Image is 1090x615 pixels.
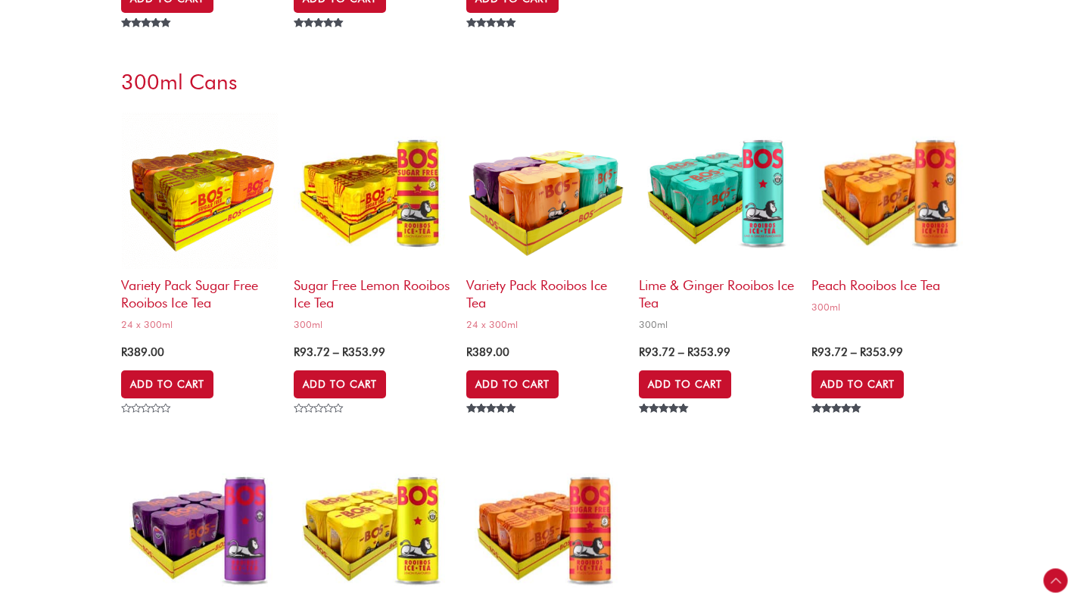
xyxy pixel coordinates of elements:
img: Peach Rooibos Ice Tea [811,111,969,269]
img: Sugar Free Peach Rooibos Ice Tea [466,448,624,606]
span: Rated out of 5 [294,18,346,62]
bdi: 353.99 [860,345,903,359]
span: R [860,345,866,359]
span: – [678,345,684,359]
a: Lime & Ginger Rooibos Ice Tea300ml [639,111,796,336]
span: Rated out of 5 [639,404,691,448]
span: 300ml [811,301,969,314]
a: Variety Pack Rooibos Ice Tea24 x 300ml [466,111,624,336]
a: Peach Rooibos Ice Tea300ml [811,111,969,319]
span: Rated out of 5 [466,18,519,62]
span: R [342,345,348,359]
bdi: 389.00 [466,345,509,359]
a: Variety Pack Sugar Free Rooibos Ice Tea24 x 300ml [121,111,279,336]
span: Rated out of 5 [811,404,864,448]
img: Variety Pack Rooibos Ice Tea [466,111,624,269]
a: Select options for “Peach Rooibos Ice Tea” [811,370,904,398]
span: 24 x 300ml [121,318,279,331]
span: 300ml [639,318,796,331]
span: R [121,345,127,359]
bdi: 93.72 [639,345,675,359]
h2: Sugar Free Lemon Rooibos Ice Tea [294,269,451,312]
h2: Variety Pack Sugar Free Rooibos Ice Tea [121,269,279,312]
span: 300ml [294,318,451,331]
bdi: 389.00 [121,345,164,359]
h3: 300ml Cans [121,68,969,95]
h2: Lime & Ginger Rooibos Ice Tea [639,269,796,312]
h2: Variety Pack Rooibos Ice Tea [466,269,624,312]
bdi: 93.72 [294,345,330,359]
span: – [333,345,339,359]
span: – [851,345,857,359]
img: sugar free lemon rooibos ice tea [294,111,451,269]
span: R [294,345,300,359]
a: Select options for “Lime & Ginger Rooibos Ice Tea” [639,370,731,398]
bdi: 353.99 [687,345,730,359]
a: Add to cart: “Variety Pack Rooibos Ice Tea” [466,370,559,398]
a: Select options for “Sugar Free Lemon Rooibos Ice Tea” [294,370,386,398]
span: Rated out of 5 [121,18,173,62]
span: Rated out of 5 [466,404,519,448]
img: variety pack sugar free rooibos ice tea [121,111,279,269]
h2: Peach Rooibos Ice Tea [811,269,969,294]
img: Lime & Ginger Rooibos Ice Tea [639,111,796,269]
span: R [687,345,693,359]
span: 24 x 300ml [466,318,624,331]
bdi: 353.99 [342,345,385,359]
span: R [811,345,817,359]
bdi: 93.72 [811,345,848,359]
img: Berry Rooibos Ice Tea [121,448,279,606]
span: R [639,345,645,359]
span: R [466,345,472,359]
img: Lemon Rooibos Ice Tea [294,448,451,606]
a: Sugar Free Lemon Rooibos Ice Tea300ml [294,111,451,336]
a: Add to cart: “Variety Pack Sugar Free Rooibos Ice Tea” [121,370,213,398]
